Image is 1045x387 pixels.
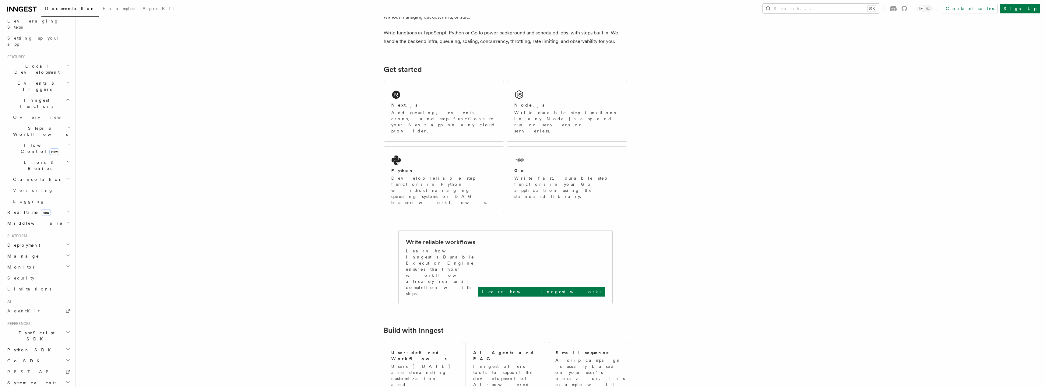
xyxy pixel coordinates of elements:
[384,326,444,335] a: Build with Inngest
[5,61,72,78] button: Local Development
[5,209,51,215] span: Realtime
[482,289,601,295] p: Learn how Inngest works
[5,207,72,218] button: Realtimenew
[11,142,67,154] span: Flow Control
[13,199,45,204] span: Logging
[514,102,544,108] h2: Node.js
[5,218,72,229] button: Middleware
[5,80,66,92] span: Events & Triggers
[5,366,72,377] a: REST API
[11,159,66,171] span: Errors & Retries
[391,350,456,362] h2: User-defined Workflows
[11,125,68,137] span: Steps & Workflows
[406,248,478,297] p: Learn how Inngest's Durable Execution Engine ensures that your workflow already run until complet...
[13,115,76,120] span: Overview
[391,175,497,206] p: Develop reliable step functions in Python without managing queueing systems or DAG based workflows.
[11,157,72,174] button: Errors & Retries
[391,167,414,174] h2: Python
[5,330,66,342] span: TypeScript SDK
[11,140,72,157] button: Flow Controlnew
[5,283,72,294] a: Limitations
[5,273,72,283] a: Security
[507,146,627,213] a: GoWrite fast, durable step functions in your Go application using the standard library.
[5,55,25,59] span: Features
[1000,4,1040,13] a: Sign Up
[5,347,55,353] span: Python SDK
[7,287,51,291] span: Limitations
[384,65,422,74] a: Get started
[384,81,504,142] a: Next.jsAdd queueing, events, crons, and step functions to your Next app on any cloud provider.
[867,5,876,12] kbd: ⌘K
[103,6,135,11] span: Examples
[5,251,72,262] button: Manage
[391,110,497,134] p: Add queueing, events, crons, and step functions to your Next app on any cloud provider.
[514,167,525,174] h2: Go
[391,102,417,108] h2: Next.js
[406,238,475,246] h2: Write reliable workflows
[5,16,72,33] a: Leveraging Steps
[5,299,11,304] span: AI
[763,4,880,13] button: Search...⌘K
[5,358,43,364] span: Go SDK
[49,148,59,155] span: new
[5,264,36,270] span: Monitor
[514,110,620,134] p: Write durable step functions in any Node.js app and run on servers or serverless.
[514,175,620,199] p: Write fast, durable step functions in your Go application using the standard library.
[142,6,175,11] span: AgentKit
[5,95,72,112] button: Inngest Functions
[7,19,59,30] span: Leveraging Steps
[917,5,932,12] button: Toggle dark mode
[555,350,610,356] h2: Email sequence
[7,36,60,47] span: Setting up your app
[5,327,72,344] button: TypeScript SDK
[473,350,538,362] h2: AI Agents and RAG
[5,112,72,207] div: Inngest Functions
[11,174,72,185] button: Cancellation
[5,240,72,251] button: Deployment
[7,276,34,280] span: Security
[11,176,63,182] span: Cancellation
[41,209,51,216] span: new
[5,63,66,75] span: Local Development
[11,112,72,123] a: Overview
[5,33,72,50] a: Setting up your app
[384,29,627,46] p: Write functions in TypeScript, Python or Go to power background and scheduled jobs, with steps bu...
[11,196,72,207] a: Logging
[5,234,27,238] span: Platform
[384,146,504,213] a: PythonDevelop reliable step functions in Python without managing queueing systems or DAG based wo...
[5,78,72,95] button: Events & Triggers
[5,380,56,386] span: System events
[5,305,72,316] a: AgentKit
[13,188,53,193] span: Versioning
[5,220,63,226] span: Middleware
[507,81,627,142] a: Node.jsWrite durable step functions in any Node.js app and run on servers or serverless.
[5,253,39,259] span: Manage
[11,123,72,140] button: Steps & Workflows
[478,287,605,297] a: Learn how Inngest works
[5,242,40,248] span: Deployment
[5,344,72,355] button: Python SDK
[139,2,178,16] a: AgentKit
[942,4,997,13] a: Contact sales
[5,355,72,366] button: Go SDK
[7,369,59,374] span: REST API
[5,262,72,273] button: Monitor
[99,2,139,16] a: Examples
[7,308,40,313] span: AgentKit
[11,185,72,196] a: Versioning
[41,2,99,17] a: Documentation
[5,97,66,109] span: Inngest Functions
[45,6,95,11] span: Documentation
[5,321,30,326] span: References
